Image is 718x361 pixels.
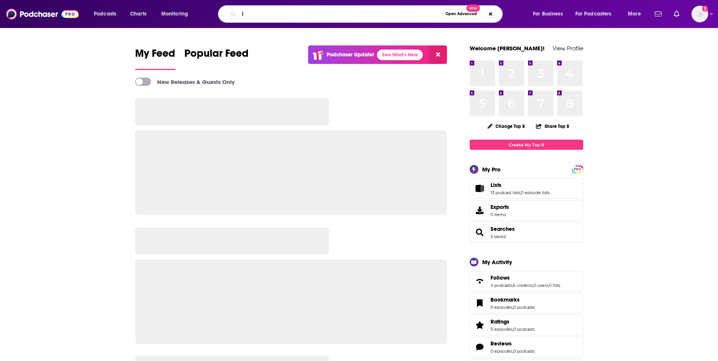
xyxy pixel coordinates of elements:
[573,166,582,172] a: PRO
[472,342,487,352] a: Reviews
[472,276,487,286] a: Follows
[491,212,509,217] span: 0 items
[470,337,583,357] span: Reviews
[491,182,550,188] a: Lists
[570,8,623,20] button: open menu
[513,283,533,288] a: 6 creators
[239,8,442,20] input: Search podcasts, credits, & more...
[520,190,521,195] span: ,
[135,47,175,70] a: My Feed
[466,5,480,12] span: New
[692,6,708,22] button: Show profile menu
[491,234,506,239] a: 3 saved
[491,190,520,195] a: 13 podcast lists
[482,166,501,173] div: My Pro
[225,5,510,23] div: Search podcasts, credits, & more...
[512,283,513,288] span: ,
[470,293,583,313] span: Bookmarks
[513,305,535,310] a: 0 podcasts
[482,258,512,266] div: My Activity
[491,283,512,288] a: 4 podcasts
[161,9,188,19] span: Monitoring
[377,50,423,60] a: See What's New
[472,320,487,330] a: Ratings
[491,204,509,210] span: Exports
[470,178,583,199] span: Lists
[513,349,535,354] a: 0 podcasts
[184,47,249,64] span: Popular Feed
[470,222,583,243] span: Searches
[575,9,612,19] span: For Podcasters
[135,78,235,86] a: New Releases & Guests Only
[472,227,487,238] a: Searches
[628,9,641,19] span: More
[692,6,708,22] img: User Profile
[702,6,708,12] svg: Add a profile image
[184,47,249,70] a: Popular Feed
[491,274,510,281] span: Follows
[491,318,535,325] a: Ratings
[6,7,79,21] img: Podchaser - Follow, Share and Rate Podcasts
[470,45,545,52] a: Welcome [PERSON_NAME]!
[553,45,583,52] a: View Profile
[521,190,550,195] a: 0 episode lists
[491,327,512,332] a: 0 episodes
[491,340,535,347] a: Reviews
[512,349,513,354] span: ,
[483,121,530,131] button: Change Top 8
[491,340,512,347] span: Reviews
[491,305,512,310] a: 0 episodes
[491,296,535,303] a: Bookmarks
[536,119,570,134] button: Share Top 8
[512,305,513,310] span: ,
[491,318,509,325] span: Ratings
[623,8,650,20] button: open menu
[130,9,146,19] span: Charts
[534,283,548,288] a: 0 users
[491,182,502,188] span: Lists
[470,140,583,150] a: Create My Top 8
[528,8,572,20] button: open menu
[94,9,116,19] span: Podcasts
[533,9,563,19] span: For Business
[442,9,480,19] button: Open AdvancedNew
[692,6,708,22] span: Logged in as smacnaughton
[470,315,583,335] span: Ratings
[125,8,151,20] a: Charts
[491,349,512,354] a: 0 episodes
[472,183,487,194] a: Lists
[491,296,520,303] span: Bookmarks
[135,47,175,64] span: My Feed
[491,226,515,232] a: Searches
[472,298,487,308] a: Bookmarks
[512,327,513,332] span: ,
[548,283,549,288] span: ,
[327,51,374,58] p: Podchaser Update!
[445,12,477,16] span: Open Advanced
[472,205,487,216] span: Exports
[533,283,534,288] span: ,
[671,8,682,20] a: Show notifications dropdown
[89,8,126,20] button: open menu
[491,274,560,281] a: Follows
[470,271,583,291] span: Follows
[513,327,535,332] a: 0 podcasts
[156,8,198,20] button: open menu
[652,8,665,20] a: Show notifications dropdown
[549,283,560,288] a: 0 lists
[470,200,583,221] a: Exports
